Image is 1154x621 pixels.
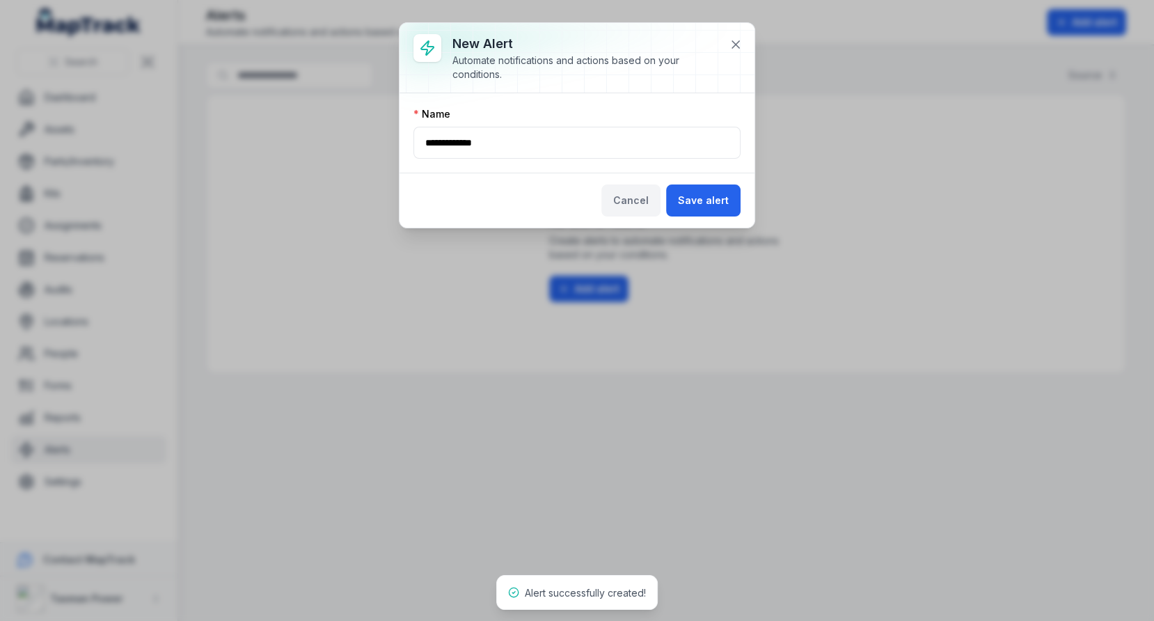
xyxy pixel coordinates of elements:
div: Automate notifications and actions based on your conditions. [452,54,718,81]
button: Save alert [666,184,741,217]
label: Name [413,107,450,121]
button: Cancel [601,184,661,217]
h3: New alert [452,34,718,54]
span: Alert successfully created! [525,587,646,599]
